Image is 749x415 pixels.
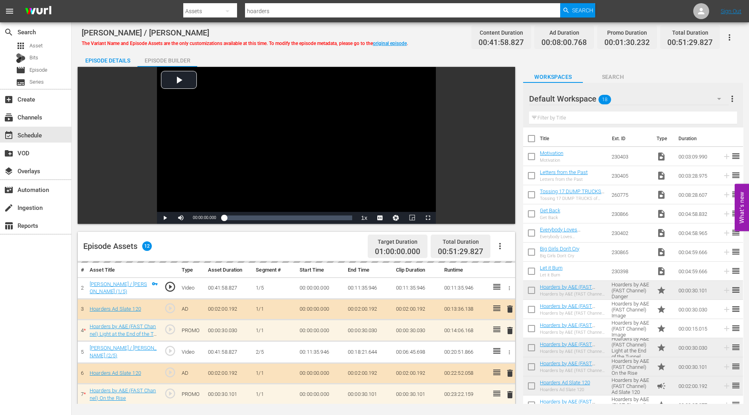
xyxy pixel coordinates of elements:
[657,190,666,200] span: Video
[657,343,666,352] span: Promo
[205,341,253,363] td: 00:41:58.827
[393,263,441,278] th: Clip Duration
[731,266,741,276] span: reorder
[441,363,489,384] td: 00:22:52.058
[608,204,653,223] td: 230866
[540,349,605,354] div: Hoarders by A&E (FAST Channel) Light at the End of the Tunnel
[731,323,741,333] span: reorder
[657,209,666,219] span: Video
[393,363,441,384] td: 00:02:00.192
[441,263,489,278] th: Runtime
[675,204,719,223] td: 00:04:58.832
[657,171,666,180] span: Video
[722,229,731,237] svg: Add to Episode
[604,27,650,38] div: Promo Duration
[205,363,253,384] td: 00:02:00.192
[540,303,595,315] a: Hoarders by A&E (FAST Channel) Image
[253,384,296,405] td: 1/1
[205,263,253,278] th: Asset Duration
[727,89,737,108] button: more_vert
[253,363,296,384] td: 1/1
[675,338,719,357] td: 00:00:30.030
[345,277,393,299] td: 00:11:35.946
[78,320,86,341] td: 4
[393,299,441,320] td: 00:02:00.192
[78,51,137,67] button: Episode Details
[675,395,719,415] td: 00:00:05.077
[82,28,209,37] span: [PERSON_NAME] / [PERSON_NAME]
[205,384,253,405] td: 00:00:30.101
[164,302,176,314] span: play_circle_outline
[5,6,14,16] span: menu
[4,203,14,213] span: Ingestion
[224,215,353,220] div: Progress Bar
[731,362,741,371] span: reorder
[356,212,372,224] button: Playback Rate
[657,324,666,333] span: Promo
[657,247,666,257] span: Video
[722,267,731,276] svg: Add to Episode
[296,299,345,320] td: 00:00:00.000
[722,401,731,409] svg: Add to Episode
[205,320,253,341] td: 00:00:30.030
[478,38,524,47] span: 00:41:58.827
[178,320,205,341] td: PROMO
[540,188,604,206] a: Tossing 17 DUMP TRUCKS of Trash Gives Woman Her Life Back
[4,221,14,231] span: Reports
[604,38,650,47] span: 00:01:30.232
[731,304,741,314] span: reorder
[296,363,345,384] td: 00:00:00.000
[78,384,86,405] td: 7
[731,285,741,295] span: reorder
[4,131,14,140] span: Schedule
[29,54,38,62] span: Bits
[4,185,14,195] span: Automation
[540,169,588,175] a: Letters from the Past
[540,246,579,252] a: Big Girls Don't Cry
[78,51,137,70] div: Episode Details
[4,166,14,176] span: Overlays
[540,177,588,182] div: Letters from the Past
[420,212,436,224] button: Fullscreen
[657,286,666,295] span: Promo
[722,190,731,199] svg: Add to Episode
[675,319,719,338] td: 00:00:15.015
[178,263,205,278] th: Type
[82,41,408,46] span: The Variant Name and Episode Assets are the only customizations available at this time. To modify...
[375,247,420,256] span: 01:00:00.000
[674,127,722,150] th: Duration
[441,277,489,299] td: 00:11:35.946
[29,66,47,74] span: Episode
[253,299,296,320] td: 1/1
[253,263,296,278] th: Segment #
[16,78,25,87] span: Series
[16,53,25,63] div: Bits
[90,323,157,344] a: Hoarders by A&E (FAST Channel) Light at the End of the Tunnel
[345,363,393,384] td: 00:02:00.192
[722,209,731,218] svg: Add to Episode
[657,400,666,410] span: Promo
[731,381,741,390] span: reorder
[164,388,176,399] span: play_circle_outline
[193,215,216,220] span: 00:00:00.000
[86,263,161,278] th: Asset Title
[540,227,580,239] a: Everybody Loves [PERSON_NAME]
[205,277,253,299] td: 00:41:58.827
[608,166,653,185] td: 230405
[540,322,595,334] a: Hoarders by A&E (FAST Channel) Image
[657,228,666,238] span: Video
[345,384,393,405] td: 00:00:30.101
[205,299,253,320] td: 00:02:00.192
[675,300,719,319] td: 00:00:30.030
[540,127,607,150] th: Title
[722,343,731,352] svg: Add to Episode
[16,41,25,51] span: Asset
[722,248,731,256] svg: Add to Episode
[393,341,441,363] td: 00:06:45.698
[393,384,441,405] td: 00:00:30.101
[157,67,436,224] div: Video Player
[608,147,653,166] td: 230403
[657,362,666,372] span: Promo
[388,212,404,224] button: Jump To Time
[373,41,407,46] a: original episode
